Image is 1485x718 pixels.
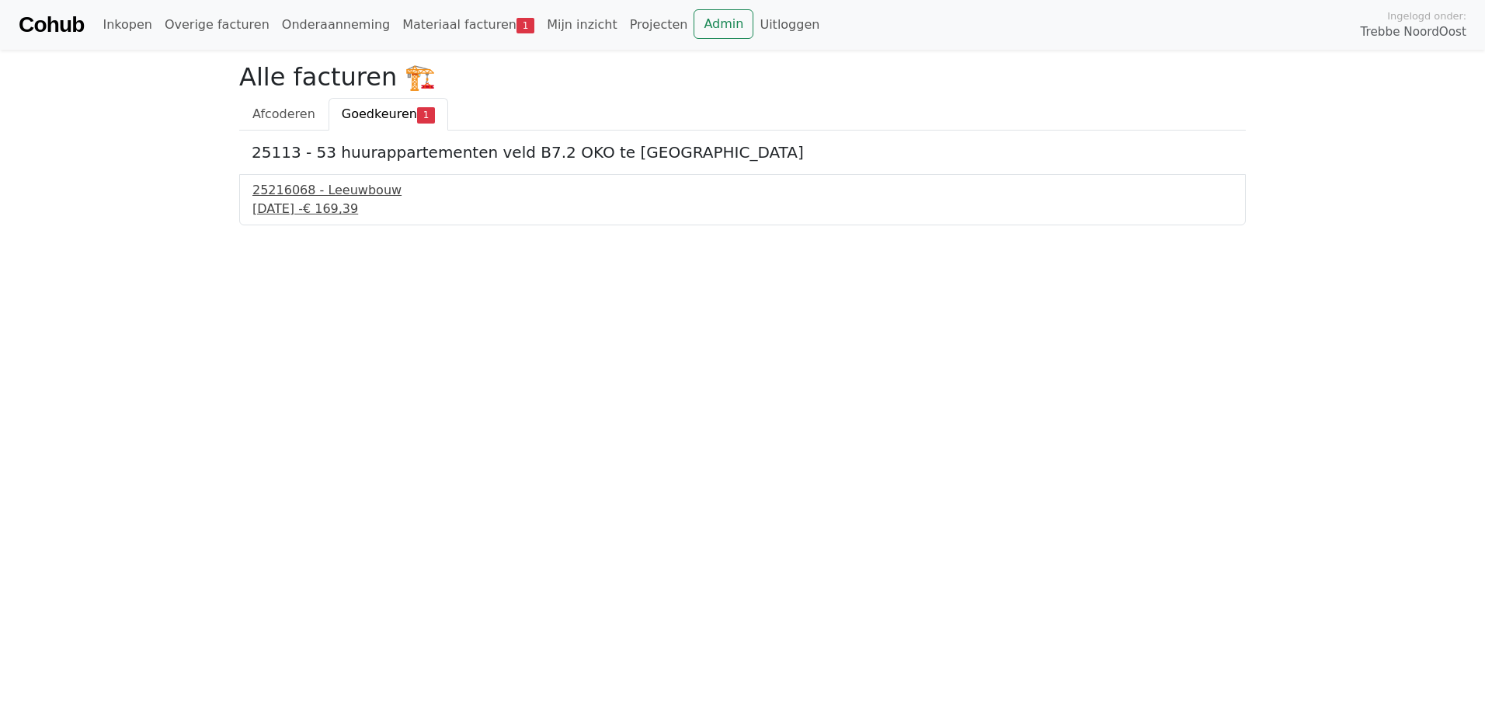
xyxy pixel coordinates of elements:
[753,9,826,40] a: Uitloggen
[694,9,753,39] a: Admin
[239,62,1246,92] h2: Alle facturen 🏗️
[516,18,534,33] span: 1
[1387,9,1466,23] span: Ingelogd onder:
[329,98,448,131] a: Goedkeuren1
[252,200,1233,218] div: [DATE] -
[19,6,84,44] a: Cohub
[342,106,417,121] span: Goedkeuren
[1361,23,1466,41] span: Trebbe NoordOost
[239,98,329,131] a: Afcoderen
[541,9,624,40] a: Mijn inzicht
[303,201,358,216] span: € 169,39
[252,143,1233,162] h5: 25113 - 53 huurappartementen veld B7.2 OKO te [GEOGRAPHIC_DATA]
[417,107,435,123] span: 1
[252,181,1233,200] div: 25216068 - Leeuwbouw
[96,9,158,40] a: Inkopen
[252,106,315,121] span: Afcoderen
[624,9,694,40] a: Projecten
[158,9,276,40] a: Overige facturen
[276,9,396,40] a: Onderaanneming
[396,9,541,40] a: Materiaal facturen1
[252,181,1233,218] a: 25216068 - Leeuwbouw[DATE] -€ 169,39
